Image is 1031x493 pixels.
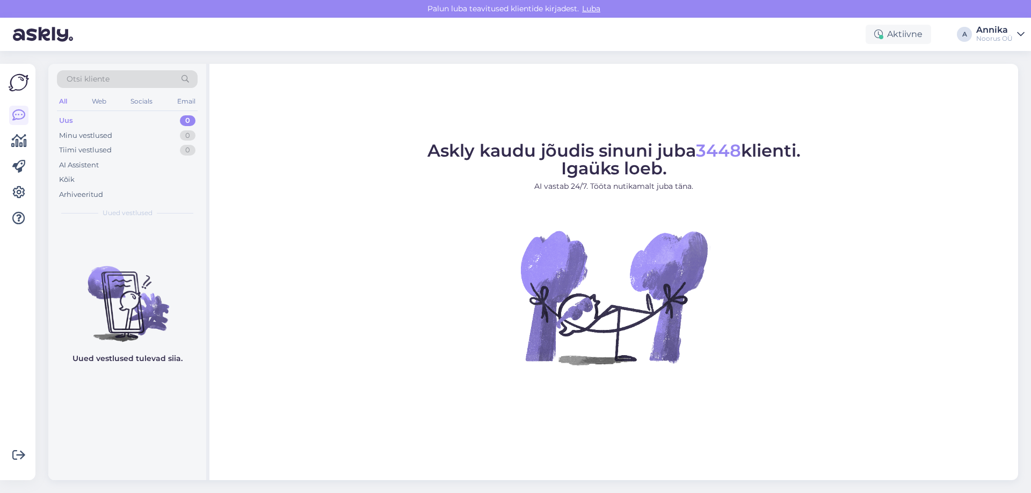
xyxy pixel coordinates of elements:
[976,26,1013,34] div: Annika
[59,145,112,156] div: Tiimi vestlused
[180,145,195,156] div: 0
[59,174,75,185] div: Kõik
[427,140,801,179] span: Askly kaudu jõudis sinuni juba klienti. Igaüks loeb.
[976,26,1025,43] a: AnnikaNoorus OÜ
[59,189,103,200] div: Arhiveeritud
[180,130,195,141] div: 0
[9,72,29,93] img: Askly Logo
[957,27,972,42] div: A
[427,181,801,192] p: AI vastab 24/7. Tööta nutikamalt juba täna.
[103,208,153,218] span: Uued vestlused
[579,4,604,13] span: Luba
[48,247,206,343] img: No chats
[866,25,931,44] div: Aktiivne
[59,115,73,126] div: Uus
[976,34,1013,43] div: Noorus OÜ
[72,353,183,364] p: Uued vestlused tulevad siia.
[90,94,108,108] div: Web
[128,94,155,108] div: Socials
[696,140,741,161] span: 3448
[67,73,110,85] span: Otsi kliente
[180,115,195,126] div: 0
[59,130,112,141] div: Minu vestlused
[57,94,69,108] div: All
[59,160,99,171] div: AI Assistent
[517,201,710,394] img: No Chat active
[175,94,198,108] div: Email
